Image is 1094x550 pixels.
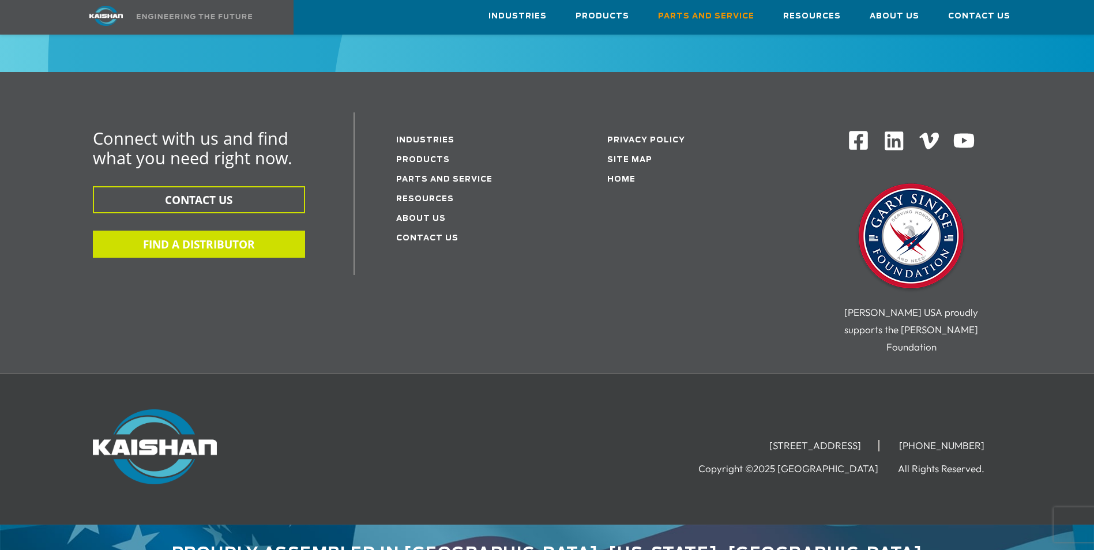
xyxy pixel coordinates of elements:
li: Copyright ©2025 [GEOGRAPHIC_DATA] [698,463,896,474]
button: CONTACT US [93,186,305,213]
a: Resources [783,1,841,32]
a: Contact Us [948,1,1010,32]
span: About Us [870,10,919,23]
a: Products [576,1,629,32]
span: [PERSON_NAME] USA proudly supports the [PERSON_NAME] Foundation [844,306,978,353]
a: Resources [396,195,454,203]
li: [STREET_ADDRESS] [752,440,879,451]
li: All Rights Reserved. [898,463,1002,474]
span: Resources [783,10,841,23]
a: Parts and service [396,176,493,183]
a: Industries [396,137,454,144]
a: Home [607,176,636,183]
span: Contact Us [948,10,1010,23]
a: Privacy Policy [607,137,685,144]
img: Vimeo [919,133,939,149]
img: Linkedin [883,130,905,152]
a: Site Map [607,156,652,164]
span: Connect with us and find what you need right now. [93,127,292,169]
a: Contact Us [396,235,458,242]
img: Engineering the future [137,14,252,19]
img: Kaishan [93,409,217,484]
img: Youtube [953,130,975,152]
li: [PHONE_NUMBER] [882,440,1002,451]
a: Products [396,156,450,164]
span: Products [576,10,629,23]
a: About Us [396,215,446,223]
span: Parts and Service [658,10,754,23]
button: FIND A DISTRIBUTOR [93,231,305,258]
img: Gary Sinise Foundation [854,180,969,295]
a: About Us [870,1,919,32]
span: Industries [488,10,547,23]
a: Parts and Service [658,1,754,32]
img: kaishan logo [63,6,149,26]
a: Industries [488,1,547,32]
img: Facebook [848,130,869,151]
